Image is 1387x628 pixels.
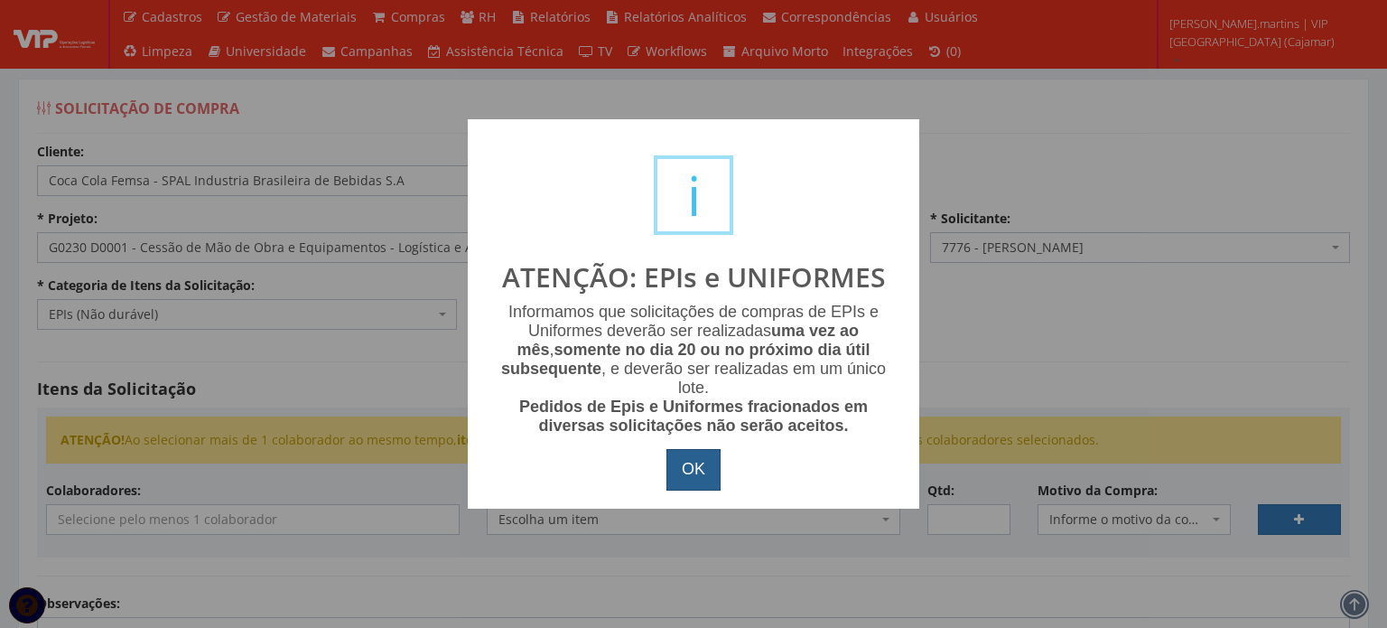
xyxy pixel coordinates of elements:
b: somente no dia 20 ou no próximo dia útil subsequente [501,341,870,378]
b: uma vez ao mês [517,322,859,359]
b: Pedidos de Epis e Uniformes fracionados em diversas solicitações não serão aceitos. [519,398,868,435]
h2: ATENÇÃO: EPIs e UNIFORMES [486,262,901,292]
button: OK [666,449,721,491]
div: i [654,155,733,235]
div: Informamos que solicitações de compras de EPIs e Uniformes deverão ser realizadas , , e deverão s... [486,303,901,436]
